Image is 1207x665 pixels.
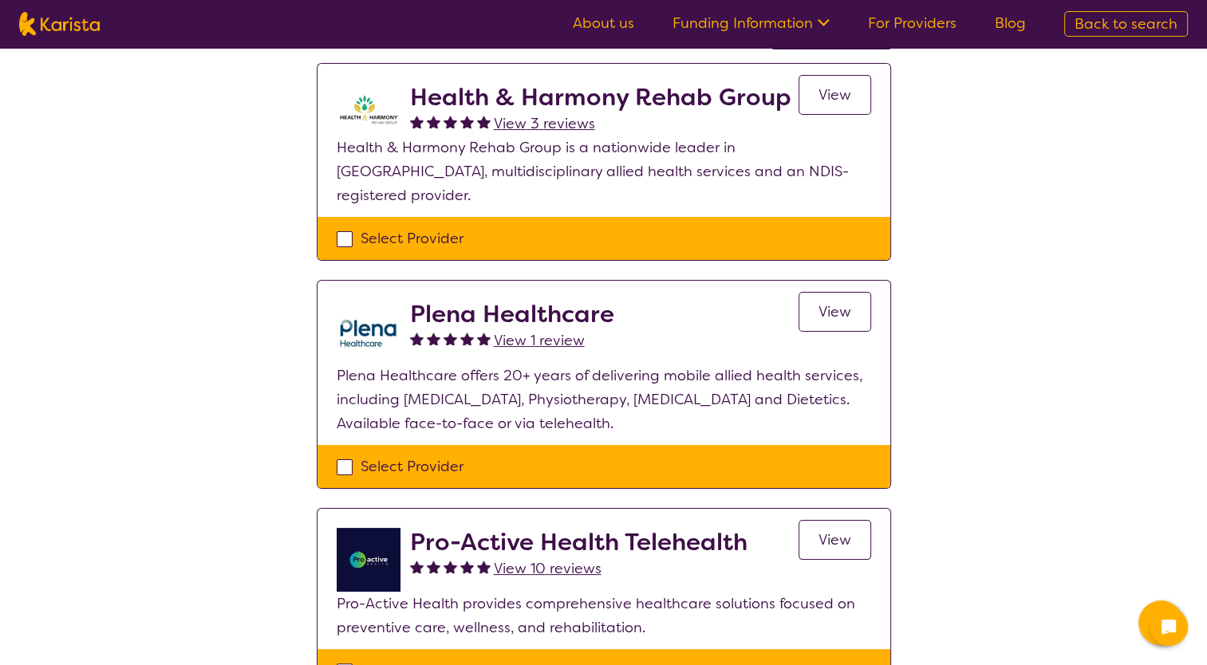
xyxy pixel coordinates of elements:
img: fullstar [477,115,491,128]
a: For Providers [868,14,957,33]
a: Funding Information [673,14,830,33]
img: fullstar [477,560,491,573]
span: View 10 reviews [494,559,602,578]
a: Back to search [1064,11,1188,37]
a: View 1 review [494,329,585,352]
span: View 3 reviews [494,114,595,133]
p: Health & Harmony Rehab Group is a nationwide leader in [GEOGRAPHIC_DATA], multidisciplinary allie... [337,136,871,207]
img: fullstar [477,332,491,345]
span: Back to search [1075,14,1177,33]
a: Blog [995,14,1026,33]
img: ztak9tblhgtrn1fit8ap.png [337,83,400,136]
span: View [818,85,851,104]
img: Karista logo [19,12,100,36]
p: Pro-Active Health provides comprehensive healthcare solutions focused on preventive care, wellnes... [337,592,871,639]
img: fullstar [460,560,474,573]
a: About us [573,14,634,33]
img: fullstar [427,560,440,573]
img: fullstar [427,115,440,128]
img: fullstar [460,332,474,345]
button: Channel Menu [1138,600,1183,645]
h2: Health & Harmony Rehab Group [410,83,791,112]
a: View 3 reviews [494,112,595,136]
img: fullstar [410,332,424,345]
img: ymlb0re46ukcwlkv50cv.png [337,528,400,592]
span: View [818,302,851,321]
img: ehd3j50wdk7ycqmad0oe.png [337,300,400,364]
a: View 10 reviews [494,557,602,580]
p: Plena Healthcare offers 20+ years of delivering mobile allied health services, including [MEDICAL... [337,364,871,435]
span: View 1 review [494,331,585,350]
a: View [799,520,871,560]
span: View [818,530,851,549]
img: fullstar [444,560,457,573]
img: fullstar [410,560,424,573]
img: fullstar [460,115,474,128]
img: fullstar [444,115,457,128]
img: fullstar [427,332,440,345]
a: View [799,292,871,332]
h2: Pro-Active Health Telehealth [410,528,747,557]
a: View [799,75,871,115]
img: fullstar [410,115,424,128]
img: fullstar [444,332,457,345]
h2: Plena Healthcare [410,300,614,329]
